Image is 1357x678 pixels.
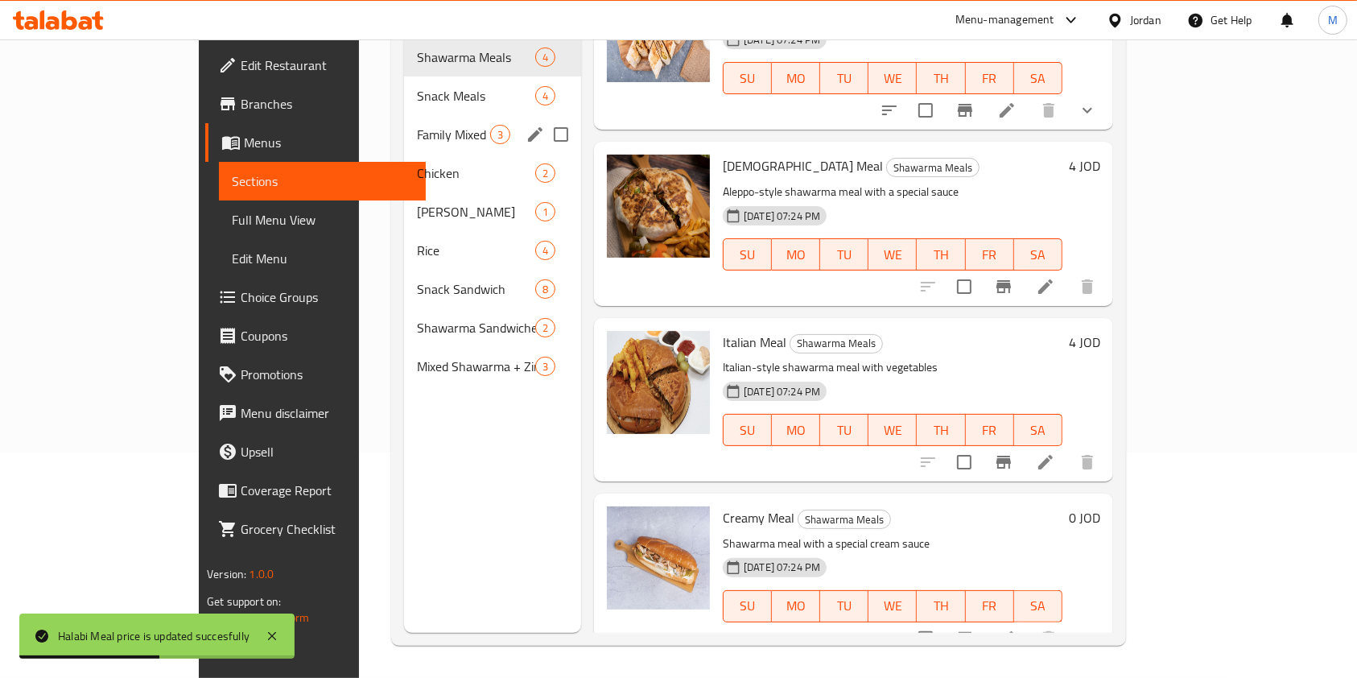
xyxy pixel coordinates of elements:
div: Shawarma Meals4 [404,38,581,76]
span: Edit Menu [232,249,413,268]
span: Coverage Report [241,481,413,500]
button: delete [1068,443,1107,482]
span: SA [1021,243,1056,267]
span: SU [730,419,765,442]
a: Support.OpsPlatform [207,607,309,628]
span: SU [730,243,765,267]
span: TH [923,243,959,267]
img: Italian Meal [607,331,710,434]
button: TH [917,238,965,271]
span: Shawarma Meals [887,159,979,177]
div: Family Mixed Sidr3edit [404,115,581,154]
button: show more [1068,91,1107,130]
span: Rice [417,241,535,260]
a: Promotions [205,355,426,394]
span: MO [778,67,814,90]
span: Creamy Meal [723,506,794,530]
p: Aleppo-style shawarma meal with a special sauce [723,182,1062,202]
span: 3 [536,359,555,374]
span: Grocery Checklist [241,519,413,539]
a: Choice Groups [205,278,426,316]
span: Chicken [417,163,535,183]
div: items [535,163,555,183]
span: [DATE] 07:24 PM [737,209,827,224]
button: sort-choices [870,91,909,130]
p: Italian-style shawarma meal with vegetables [723,358,1062,378]
span: FR [972,67,1008,90]
button: FR [966,62,1014,94]
button: MO [772,238,820,271]
span: Menus [244,133,413,152]
span: Shawarma Sandwiches [417,318,535,337]
h6: 0 JOD [1069,506,1100,529]
button: SA [1014,414,1062,446]
a: Edit menu item [997,101,1017,120]
a: Edit Restaurant [205,46,426,85]
span: Snack Sandwich [417,279,535,299]
span: WE [875,67,910,90]
div: Menu-management [955,10,1054,30]
div: Halabi Meal price is updated succesfully [58,627,250,645]
span: TH [923,419,959,442]
span: Shawarma Meals [417,48,535,67]
span: Snack Meals [417,86,535,105]
div: Shawarma Sandwiches2 [404,308,581,347]
button: delete [1029,91,1068,130]
span: TU [827,419,862,442]
a: Coverage Report [205,471,426,510]
div: Mixed Shawarma + Zinger [417,357,535,376]
div: Rice4 [404,231,581,270]
div: Mixed Shawarma + Zinger3 [404,347,581,386]
button: TU [820,62,868,94]
div: Shawarma Meals [798,510,891,529]
button: TU [820,590,868,622]
span: Coupons [241,326,413,345]
div: [PERSON_NAME]1 [404,192,581,231]
button: SA [1014,590,1062,622]
div: items [535,48,555,67]
nav: Menu sections [404,31,581,392]
button: SA [1014,238,1062,271]
span: SA [1021,594,1056,618]
span: Choice Groups [241,287,413,307]
button: SU [723,62,772,94]
div: Shawarma Meals [886,158,980,177]
p: Shawarma meal with a special cream sauce [723,534,1062,554]
a: Edit menu item [1036,453,1055,472]
div: Jordan [1130,11,1161,29]
span: FR [972,243,1008,267]
span: Promotions [241,365,413,384]
div: items [535,279,555,299]
span: Family Mixed Sidr [417,125,490,144]
button: TH [917,590,965,622]
span: M [1328,11,1338,29]
span: MO [778,419,814,442]
div: Chicken2 [404,154,581,192]
button: MO [772,62,820,94]
div: Snack Meals4 [404,76,581,115]
span: Menu disclaimer [241,403,413,423]
a: Grocery Checklist [205,510,426,548]
button: SA [1014,62,1062,94]
div: items [535,202,555,221]
span: Upsell [241,442,413,461]
div: items [535,318,555,337]
h6: 4 JOD [1069,155,1100,177]
span: TU [827,594,862,618]
span: [PERSON_NAME] [417,202,535,221]
span: 1 [536,205,555,220]
button: FR [966,590,1014,622]
span: FR [972,594,1008,618]
span: Italian Meal [723,330,786,354]
a: Coupons [205,316,426,355]
a: Full Menu View [219,201,426,239]
span: TU [827,67,862,90]
span: FR [972,419,1008,442]
button: TU [820,414,868,446]
span: WE [875,243,910,267]
span: Select to update [909,622,942,655]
